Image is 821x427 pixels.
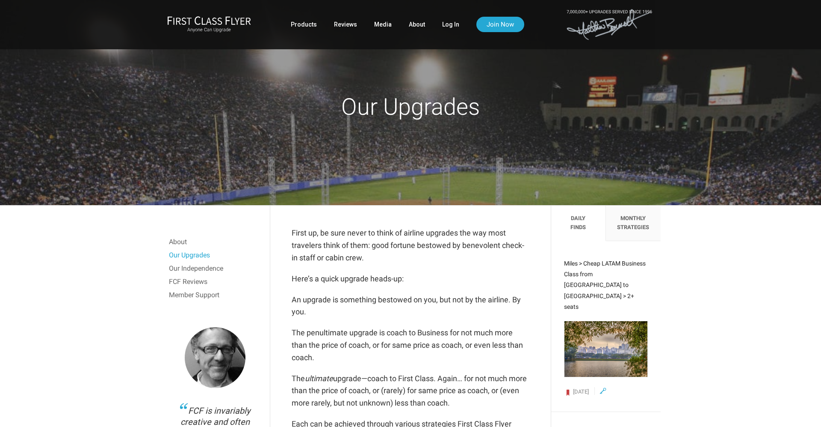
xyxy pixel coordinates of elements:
a: Our Upgrades [169,249,261,262]
li: Daily Finds [551,206,606,241]
span: Miles > Cheap LATAM Business Class from [GEOGRAPHIC_DATA] to [GEOGRAPHIC_DATA] > 2+ seats [564,260,646,310]
a: Miles > Cheap LATAM Business Class from [GEOGRAPHIC_DATA] to [GEOGRAPHIC_DATA] > 2+ seats [DATE] [564,258,648,394]
img: Thomas.png [185,327,245,388]
a: First Class FlyerAnyone Can Upgrade [167,16,251,33]
a: Log In [442,17,459,32]
p: Here’s a quick upgrade heads-up: [292,273,529,285]
p: The penultimate upgrade is coach to Business for not much more than the price of coach, or for sa... [292,327,529,364]
span: [DATE] [573,388,589,395]
small: Anyone Can Upgrade [167,27,251,33]
p: The upgrade—coach to First Class. Again… for not much more than the price of coach, or (rarely) f... [292,373,529,409]
a: Join Now [476,17,524,32]
nav: Menu [169,236,261,302]
a: About [409,17,425,32]
p: An upgrade is something bestowed on you, but not by the airline. By you. [292,294,529,319]
img: First Class Flyer [167,16,251,25]
a: Media [374,17,392,32]
a: Our Independence [169,262,261,275]
li: Monthly Strategies [606,206,661,241]
a: Member Support [169,289,261,302]
p: First up, be sure never to think of airline upgrades the way most travelers think of them: good f... [292,227,529,264]
a: Products [291,17,317,32]
a: Reviews [334,17,357,32]
span: Our Upgrades [341,93,480,120]
a: FCF Reviews [169,275,261,288]
em: ultimate [305,374,333,383]
a: About [169,236,261,248]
